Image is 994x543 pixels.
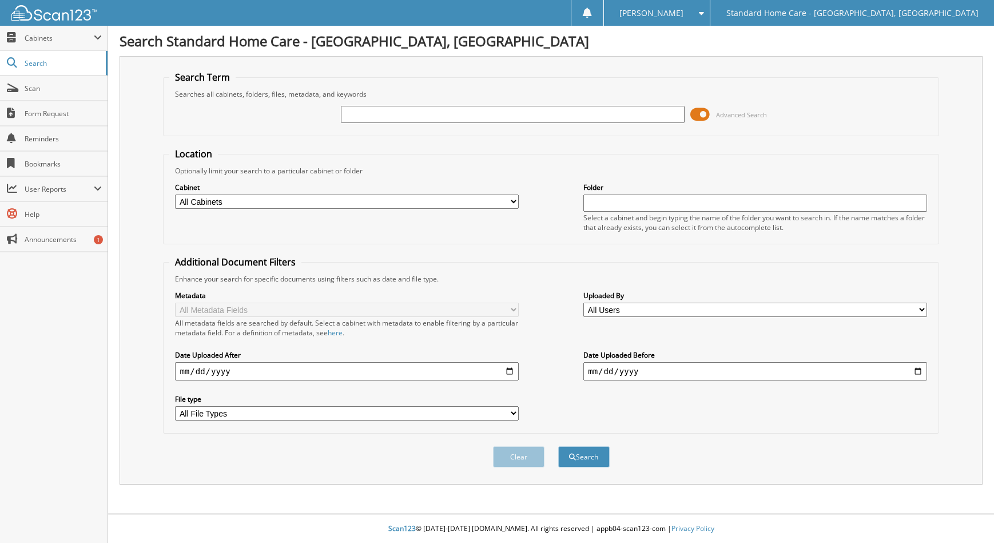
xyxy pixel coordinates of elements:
[671,524,714,533] a: Privacy Policy
[25,159,102,169] span: Bookmarks
[169,89,932,99] div: Searches all cabinets, folders, files, metadata, and keywords
[94,235,103,244] div: 1
[169,148,218,160] legend: Location
[175,394,518,404] label: File type
[25,84,102,93] span: Scan
[175,350,518,360] label: Date Uploaded After
[493,446,544,467] button: Clear
[175,362,518,381] input: start
[583,350,927,360] label: Date Uploaded Before
[169,256,301,268] legend: Additional Document Filters
[25,235,102,244] span: Announcements
[175,183,518,192] label: Cabinet
[388,524,416,533] span: Scan123
[328,328,343,338] a: here
[558,446,610,467] button: Search
[25,209,102,219] span: Help
[169,274,932,284] div: Enhance your search for specific documents using filters such as date and file type.
[25,109,102,118] span: Form Request
[583,183,927,192] label: Folder
[25,58,100,68] span: Search
[726,10,979,17] span: Standard Home Care - [GEOGRAPHIC_DATA], [GEOGRAPHIC_DATA]
[583,213,927,232] div: Select a cabinet and begin typing the name of the folder you want to search in. If the name match...
[583,291,927,300] label: Uploaded By
[169,71,236,84] legend: Search Term
[175,318,518,338] div: All metadata fields are searched by default. Select a cabinet with metadata to enable filtering b...
[25,184,94,194] span: User Reports
[25,33,94,43] span: Cabinets
[175,291,518,300] label: Metadata
[11,5,97,21] img: scan123-logo-white.svg
[169,166,932,176] div: Optionally limit your search to a particular cabinet or folder
[619,10,683,17] span: [PERSON_NAME]
[716,110,767,119] span: Advanced Search
[583,362,927,381] input: end
[25,134,102,144] span: Reminders
[120,31,983,50] h1: Search Standard Home Care - [GEOGRAPHIC_DATA], [GEOGRAPHIC_DATA]
[108,515,994,543] div: © [DATE]-[DATE] [DOMAIN_NAME]. All rights reserved | appb04-scan123-com |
